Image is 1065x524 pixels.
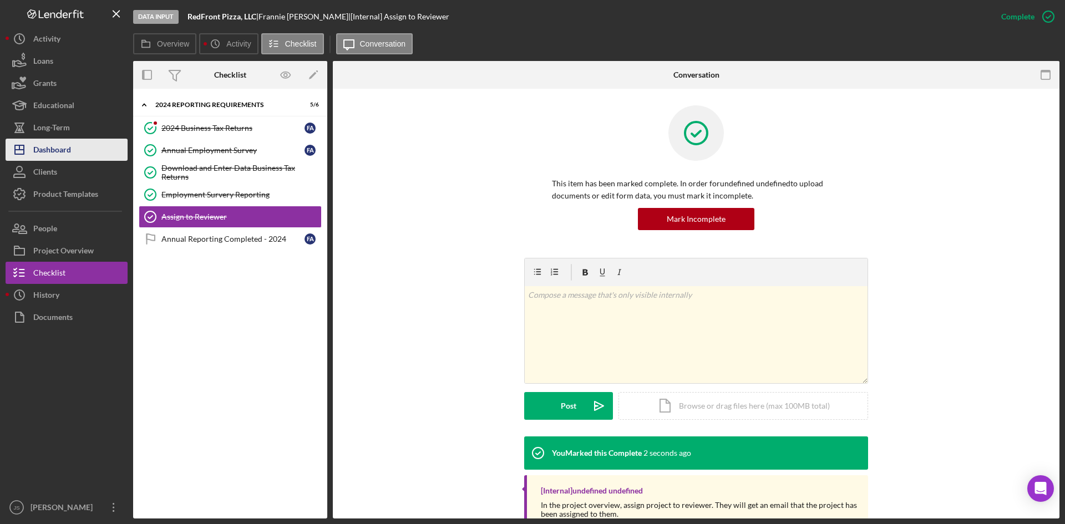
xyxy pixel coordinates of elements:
b: RedFront Pizza, LLC [187,12,256,21]
div: 5 / 6 [299,101,319,108]
time: 2025-08-11 14:36 [643,449,691,457]
div: In the project overview, assign project to reviewer. They will get an email that the project has ... [541,501,857,518]
div: Conversation [673,70,719,79]
button: History [6,284,128,306]
div: 2024 Reporting Requirements [155,101,291,108]
div: Activity [33,28,60,53]
a: Download and Enter Data Business Tax Returns [139,161,322,184]
text: JS [13,505,19,511]
div: Frannie [PERSON_NAME] | [258,12,351,21]
label: Conversation [360,39,406,48]
div: Download and Enter Data Business Tax Returns [161,164,321,181]
div: [Internal] Assign to Reviewer [351,12,449,21]
button: Checklist [261,33,324,54]
div: History [33,284,59,309]
button: Grants [6,72,128,94]
a: Annual Employment SurveyFA [139,139,322,161]
div: [PERSON_NAME] [28,496,100,521]
label: Overview [157,39,189,48]
p: This item has been marked complete. In order for undefined undefined to upload documents or edit ... [552,177,840,202]
button: Clients [6,161,128,183]
div: Mark Incomplete [667,208,726,230]
button: Overview [133,33,196,54]
a: Assign to Reviewer [139,206,322,228]
div: Assign to Reviewer [161,212,321,221]
div: You Marked this Complete [552,449,642,457]
div: F A [305,233,316,245]
div: Checklist [214,70,246,79]
div: Employment Survery Reporting [161,190,321,199]
a: Annual Reporting Completed - 2024FA [139,228,322,250]
button: Conversation [336,33,413,54]
div: Loans [33,50,53,75]
button: Product Templates [6,183,128,205]
div: Open Intercom Messenger [1027,475,1054,502]
button: Post [524,392,613,420]
div: Complete [1001,6,1034,28]
div: Long-Term [33,116,70,141]
div: Annual Employment Survey [161,146,305,155]
div: Checklist [33,262,65,287]
div: F A [305,123,316,134]
button: Activity [6,28,128,50]
div: 2024 Business Tax Returns [161,124,305,133]
button: Long-Term [6,116,128,139]
div: Annual Reporting Completed - 2024 [161,235,305,243]
div: Clients [33,161,57,186]
a: 2024 Business Tax ReturnsFA [139,117,322,139]
div: Project Overview [33,240,94,264]
div: Educational [33,94,74,119]
a: Employment Survery Reporting [139,184,322,206]
label: Checklist [285,39,317,48]
div: People [33,217,57,242]
div: Data Input [133,10,179,24]
button: Checklist [6,262,128,284]
button: People [6,217,128,240]
button: Project Overview [6,240,128,262]
div: Post [561,392,576,420]
div: Grants [33,72,57,97]
button: Complete [990,6,1059,28]
div: F A [305,145,316,156]
button: JS[PERSON_NAME] [6,496,128,518]
div: Dashboard [33,139,71,164]
div: Product Templates [33,183,98,208]
button: Educational [6,94,128,116]
button: Documents [6,306,128,328]
div: Documents [33,306,73,331]
button: Mark Incomplete [638,208,754,230]
button: Loans [6,50,128,72]
button: Dashboard [6,139,128,161]
label: Activity [226,39,251,48]
div: [Internal] undefined undefined [541,486,643,495]
button: Activity [199,33,258,54]
div: | [187,12,258,21]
